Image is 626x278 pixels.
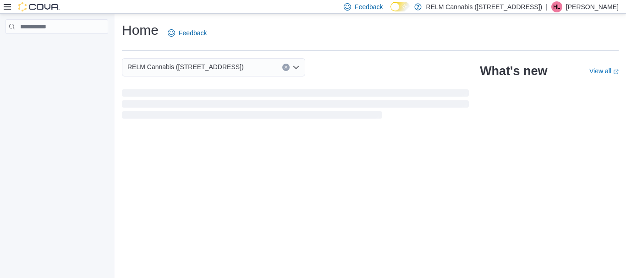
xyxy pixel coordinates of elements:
[426,1,543,12] p: RELM Cannabis ([STREET_ADDRESS])
[589,67,619,75] a: View allExternal link
[164,24,210,42] a: Feedback
[613,69,619,75] svg: External link
[551,1,562,12] div: Hannah Lemos
[127,61,244,72] span: RELM Cannabis ([STREET_ADDRESS])
[282,64,290,71] button: Clear input
[566,1,619,12] p: [PERSON_NAME]
[553,1,560,12] span: HL
[18,2,60,11] img: Cova
[480,64,547,78] h2: What's new
[546,1,548,12] p: |
[390,2,410,11] input: Dark Mode
[292,64,300,71] button: Open list of options
[355,2,383,11] span: Feedback
[5,36,108,58] nav: Complex example
[122,91,469,120] span: Loading
[179,28,207,38] span: Feedback
[122,21,159,39] h1: Home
